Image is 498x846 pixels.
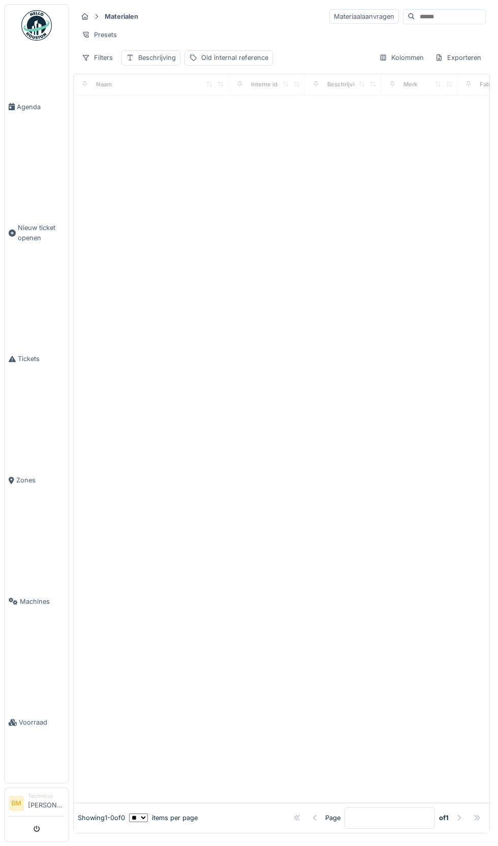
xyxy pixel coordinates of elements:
a: Zones [5,419,69,541]
span: Machines [20,597,65,606]
div: Technicus [28,792,65,800]
img: Badge_color-CXgf-gQk.svg [21,10,52,41]
strong: of 1 [439,813,449,823]
span: Tickets [18,354,65,364]
a: Voorraad [5,662,69,784]
strong: Materialen [101,12,142,21]
a: Machines [5,541,69,662]
div: Materiaalaanvragen [329,9,399,24]
span: Zones [16,475,65,485]
div: Kolommen [375,50,428,65]
div: Beschrijving [138,53,176,62]
div: Page [325,813,340,823]
div: Merk [403,80,417,89]
div: Showing 1 - 0 of 0 [78,813,125,823]
div: Beschrijving [327,80,362,89]
div: items per page [129,813,198,823]
div: Presets [77,27,121,42]
div: Interne identificator [251,80,306,89]
a: BM Technicus[PERSON_NAME] [9,792,65,817]
span: Voorraad [19,718,65,727]
div: Filters [77,50,117,65]
span: Agenda [17,102,65,112]
div: Old internal reference [201,53,268,62]
div: Exporteren [430,50,486,65]
a: Agenda [5,46,69,168]
a: Nieuw ticket openen [5,168,69,299]
li: [PERSON_NAME] [28,792,65,814]
a: Tickets [5,299,69,420]
li: BM [9,796,24,811]
div: Naam [96,80,112,89]
span: Nieuw ticket openen [18,223,65,242]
